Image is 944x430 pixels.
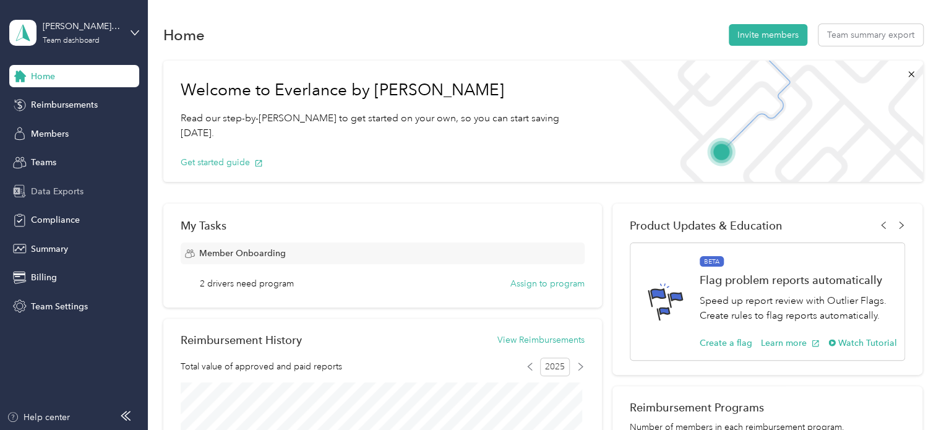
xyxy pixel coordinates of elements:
div: My Tasks [181,219,585,232]
h1: Home [163,28,205,41]
span: Members [31,127,69,140]
span: Product Updates & Education [630,219,783,232]
button: Get started guide [181,156,263,169]
button: View Reimbursements [497,333,585,346]
p: Speed up report review with Outlier Flags. Create rules to flag reports automatically. [700,293,897,324]
span: Summary [31,243,68,256]
h2: Reimbursement Programs [630,401,905,414]
h1: Welcome to Everlance by [PERSON_NAME] [181,80,591,100]
span: Reimbursements [31,98,98,111]
h1: Flag problem reports automatically [700,273,897,286]
span: Home [31,70,55,83]
button: Invite members [729,24,807,46]
span: Total value of approved and paid reports [181,360,342,373]
span: Compliance [31,213,80,226]
span: 2025 [540,358,570,376]
span: Data Exports [31,185,84,198]
span: Member Onboarding [199,247,286,260]
button: Watch Tutorial [828,337,897,350]
span: Team Settings [31,300,88,313]
p: Read our step-by-[PERSON_NAME] to get started on your own, so you can start saving [DATE]. [181,111,591,141]
img: Welcome to everlance [608,61,922,182]
button: Team summary export [818,24,923,46]
div: [PERSON_NAME] - [GEOGRAPHIC_DATA] Crossmark Apple/Inmar [43,20,120,33]
button: Learn more [761,337,820,350]
span: BETA [700,256,724,267]
button: Help center [7,411,70,424]
iframe: Everlance-gr Chat Button Frame [875,361,944,430]
span: Teams [31,156,56,169]
button: Assign to program [510,277,585,290]
h2: Reimbursement History [181,333,302,346]
span: 2 drivers need program [200,277,294,290]
button: Create a flag [700,337,752,350]
div: Team dashboard [43,37,100,45]
span: Billing [31,271,57,284]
